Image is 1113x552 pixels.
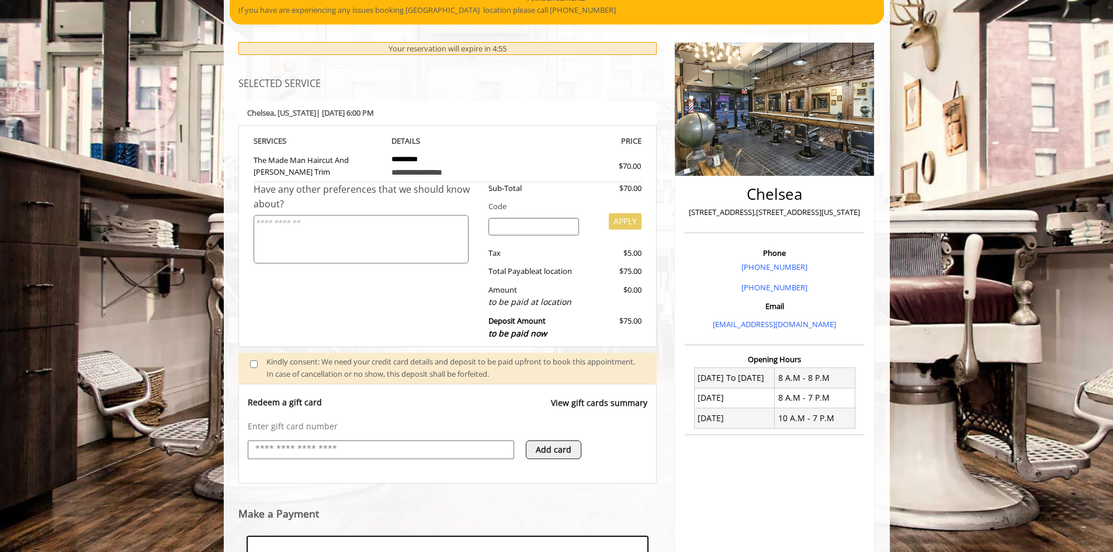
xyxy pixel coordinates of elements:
div: $75.00 [588,265,642,277]
label: Make a Payment [238,508,319,519]
td: The Made Man Haircut And [PERSON_NAME] Trim [254,148,383,182]
p: If you have are experiencing any issues booking [GEOGRAPHIC_DATA] location please call [PHONE_NUM... [238,4,875,16]
a: [PHONE_NUMBER] [741,262,807,272]
a: [EMAIL_ADDRESS][DOMAIN_NAME] [713,319,836,329]
div: $70.00 [588,182,642,195]
div: Tax [480,247,588,259]
div: Sub-Total [480,182,588,195]
div: Amount [480,284,588,309]
div: $5.00 [588,247,642,259]
th: SERVICE [254,134,383,148]
div: Have any other preferences that we should know about? [254,182,480,212]
h3: Phone [688,249,861,257]
button: APPLY [609,213,642,230]
p: Redeem a gift card [248,397,322,408]
span: at location [535,266,572,276]
div: $70.00 [577,160,641,172]
td: [DATE] [694,388,775,408]
div: Code [480,200,642,213]
div: to be paid at location [488,296,579,308]
div: Total Payable [480,265,588,277]
td: 10 A.M - 7 P.M [775,408,855,428]
a: [PHONE_NUMBER] [741,282,807,293]
div: $75.00 [588,315,642,340]
span: S [282,136,286,146]
p: Enter gift card number [248,421,648,432]
div: Your reservation will expire in 4:55 [238,42,657,55]
th: DETAILS [383,134,512,148]
span: to be paid now [488,328,547,339]
button: Add card [526,440,581,459]
div: Kindly consent: We need your credit card details and deposit to be paid upfront to book this appo... [266,356,645,380]
p: [STREET_ADDRESS],[STREET_ADDRESS][US_STATE] [688,206,861,218]
td: [DATE] [694,408,775,428]
h3: Opening Hours [685,355,864,363]
td: 8 A.M - 7 P.M [775,388,855,408]
h3: Email [688,302,861,310]
b: Chelsea | [DATE] 6:00 PM [247,107,374,118]
span: , [US_STATE] [274,107,316,118]
th: PRICE [512,134,642,148]
b: Deposit Amount [488,315,547,339]
a: View gift cards summary [551,397,647,421]
td: 8 A.M - 8 P.M [775,368,855,388]
div: $0.00 [588,284,642,309]
td: [DATE] To [DATE] [694,368,775,388]
h3: SELECTED SERVICE [238,79,657,89]
h2: Chelsea [688,186,861,203]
